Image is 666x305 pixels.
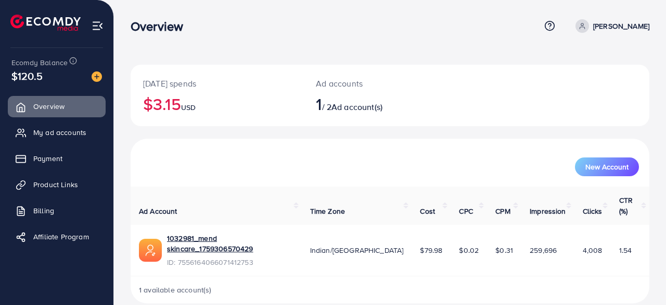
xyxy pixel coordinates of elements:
[11,57,68,68] span: Ecomdy Balance
[139,206,177,216] span: Ad Account
[92,71,102,82] img: image
[583,245,603,255] span: 4,008
[459,206,472,216] span: CPC
[10,15,81,31] img: logo
[530,206,566,216] span: Impression
[8,200,106,221] a: Billing
[8,226,106,247] a: Affiliate Program
[33,153,62,164] span: Payment
[33,179,78,190] span: Product Links
[8,96,106,117] a: Overview
[139,285,212,295] span: 1 available account(s)
[316,77,420,90] p: Ad accounts
[310,245,404,255] span: Indian/[GEOGRAPHIC_DATA]
[459,245,479,255] span: $0.02
[167,233,293,254] a: 1032981_mend skincare_1759306570429
[593,20,649,32] p: [PERSON_NAME]
[92,20,104,32] img: menu
[143,94,291,114] h2: $3.15
[33,205,54,216] span: Billing
[575,157,639,176] button: New Account
[585,163,629,170] span: New Account
[167,257,293,267] span: ID: 7556164066071412753
[33,101,65,112] span: Overview
[420,245,442,255] span: $79.98
[571,19,649,33] a: [PERSON_NAME]
[495,245,513,255] span: $0.31
[530,245,557,255] span: 259,696
[8,174,106,195] a: Product Links
[131,19,191,34] h3: Overview
[316,94,420,114] h2: / 2
[331,101,382,113] span: Ad account(s)
[420,206,435,216] span: Cost
[33,127,86,138] span: My ad accounts
[143,77,291,90] p: [DATE] spends
[139,239,162,262] img: ic-ads-acc.e4c84228.svg
[619,245,632,255] span: 1.54
[8,122,106,143] a: My ad accounts
[495,206,510,216] span: CPM
[310,206,345,216] span: Time Zone
[181,102,196,113] span: USD
[33,231,89,242] span: Affiliate Program
[11,68,43,83] span: $120.5
[583,206,603,216] span: Clicks
[8,148,106,169] a: Payment
[619,195,633,216] span: CTR (%)
[316,92,322,116] span: 1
